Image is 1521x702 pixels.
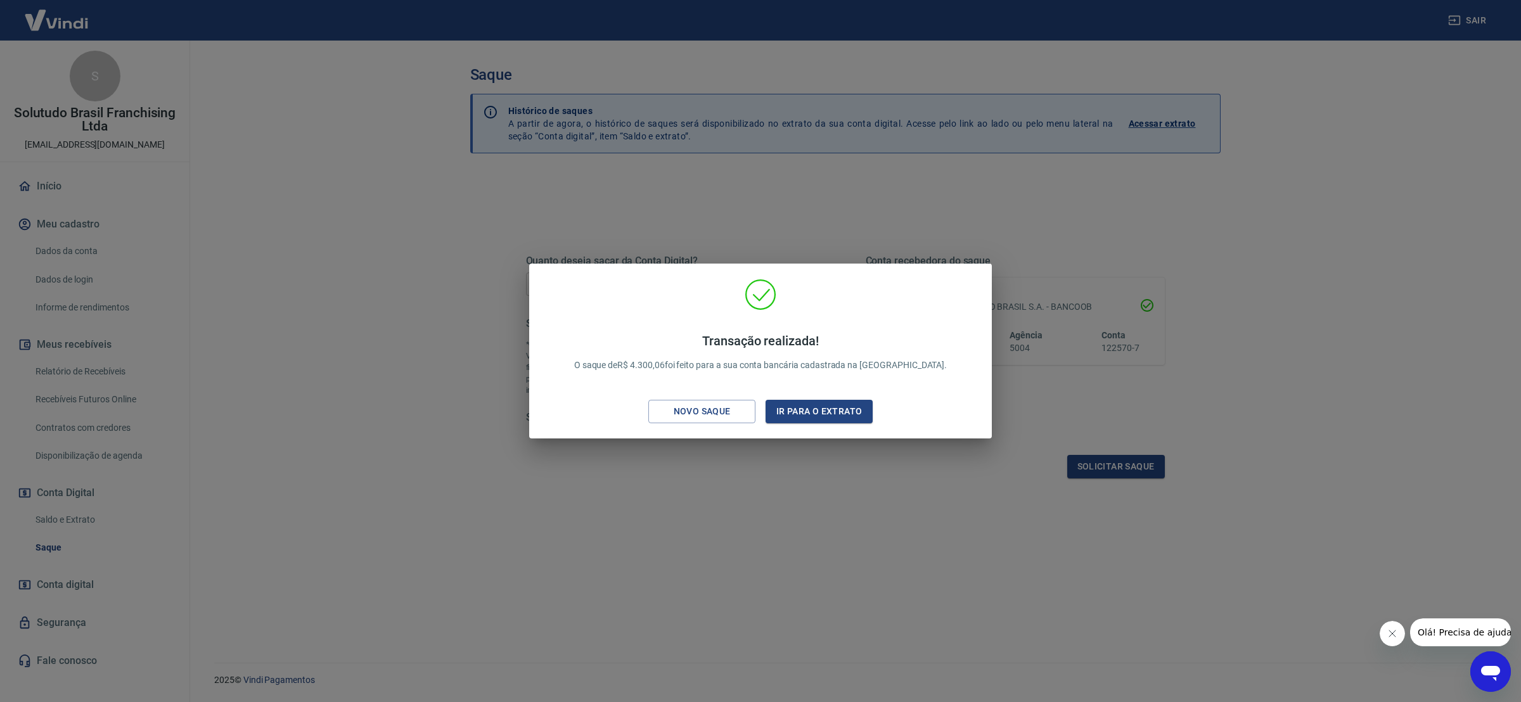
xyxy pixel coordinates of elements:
iframe: Botão para abrir a janela de mensagens [1470,651,1511,692]
h4: Transação realizada! [574,333,947,348]
div: Novo saque [658,404,746,419]
iframe: Mensagem da empresa [1410,618,1511,646]
button: Ir para o extrato [766,400,873,423]
span: Olá! Precisa de ajuda? [8,9,106,19]
p: O saque de R$ 4.300,06 foi feito para a sua conta bancária cadastrada na [GEOGRAPHIC_DATA]. [574,333,947,372]
button: Novo saque [648,400,755,423]
iframe: Fechar mensagem [1380,621,1405,646]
